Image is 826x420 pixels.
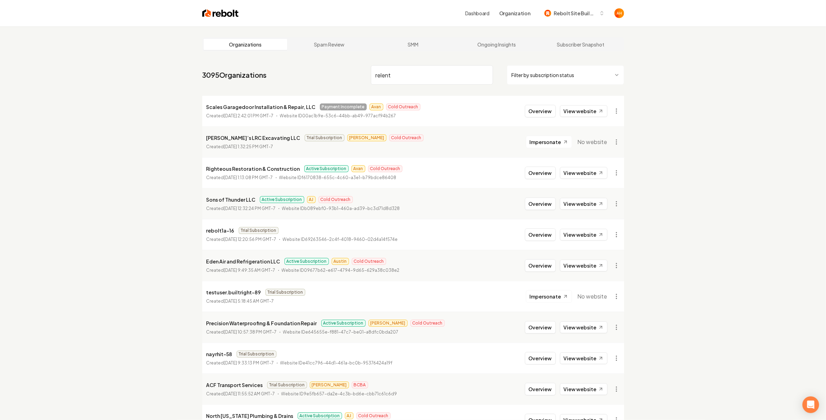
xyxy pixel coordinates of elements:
p: Precision Waterproofing & Foundation Repair [206,319,317,327]
p: Website ID 9e5fb657-da2e-4c3b-bd6e-cbb71c61c6d9 [281,390,397,397]
p: North [US_STATE] Plumbing & Drains [206,412,293,420]
time: [DATE] 9:33:13 PM GMT-7 [224,360,274,366]
span: AJ [345,412,354,419]
span: Active Subscription [304,165,349,172]
p: Created [206,205,276,212]
a: View website [560,383,607,395]
button: Impersonate [526,290,572,303]
p: Scales Garagedoor Installation & Repair, LLC [206,103,316,111]
span: AJ [307,196,316,203]
a: View website [560,229,607,241]
button: Overview [525,228,556,241]
p: Created [206,143,273,150]
span: BCBA [352,381,368,388]
p: Sons of Thunder LLC [206,195,256,204]
p: ACF Transport Services [206,381,263,389]
span: Cold Outreach [410,320,445,327]
a: Dashboard [465,10,489,17]
a: Subscriber Snapshot [539,39,623,50]
time: [DATE] 12:32:24 PM GMT-7 [224,206,276,211]
time: [DATE] 11:55:52 AM GMT-7 [224,391,275,396]
p: Created [206,298,274,305]
button: Overview [525,259,556,272]
p: nayrhit-58 [206,350,232,358]
p: Created [206,236,276,243]
time: [DATE] 1:13:08 PM GMT-7 [224,175,273,180]
p: Created [206,329,277,336]
span: Trial Subscription [265,289,305,296]
a: View website [560,260,607,271]
a: Spam Review [287,39,371,50]
span: Cold Outreach [389,134,424,141]
p: Website ID 09677b62-e617-4794-9d65-629a38c038e2 [282,267,400,274]
span: [PERSON_NAME] [368,320,408,327]
span: Trial Subscription [267,381,307,388]
span: [PERSON_NAME] [347,134,386,141]
p: Created [206,174,273,181]
span: Active Subscription [298,412,342,419]
time: [DATE] 9:49:35 AM GMT-7 [224,268,275,273]
p: testuser.builtright-89 [206,288,261,296]
span: Payment Incomplete [320,103,367,110]
button: Impersonate [526,136,572,148]
a: View website [560,198,607,210]
span: Impersonate [530,293,561,300]
span: Rebolt Site Builder [554,10,596,17]
p: Website ID 69263546-2c4f-4018-9460-02d4a14f574e [283,236,398,243]
p: Website ID f6170838-655c-4c60-a3e1-b79bdce86408 [279,174,397,181]
img: Anthony Hurgoi [614,8,624,18]
span: No website [578,138,607,146]
p: Website ID b089ebf0-93b1-460a-ad39-bc3d71d8d328 [282,205,400,212]
button: Organization [495,7,535,19]
a: View website [560,105,607,117]
button: Open user button [614,8,624,18]
a: Ongoing Insights [455,39,539,50]
span: Active Subscription [260,196,304,203]
time: [DATE] 10:57:38 PM GMT-7 [224,329,277,335]
p: Created [206,390,275,397]
span: [PERSON_NAME] [310,381,349,388]
a: View website [560,167,607,179]
img: Rebolt Site Builder [544,10,551,17]
a: Organizations [204,39,288,50]
span: Cold Outreach [356,412,391,419]
button: Overview [525,352,556,364]
button: Overview [525,198,556,210]
span: No website [578,292,607,301]
time: [DATE] 5:18:45 AM GMT-7 [224,299,274,304]
span: Impersonate [530,138,561,145]
p: Righteous Restoration & Construction [206,165,300,173]
span: Cold Outreach [318,196,353,203]
span: Cold Outreach [386,103,420,110]
p: Created [206,112,274,119]
a: SMM [371,39,455,50]
time: [DATE] 12:20:56 PM GMT-7 [224,237,276,242]
span: Active Subscription [284,258,329,265]
p: Website ID 00ac1b9e-53c6-44bb-ab49-977acf94b267 [280,112,396,119]
span: Cold Outreach [352,258,386,265]
span: Avan [369,103,383,110]
div: Open Intercom Messenger [802,396,819,413]
p: Website ID e645655e-f881-47c7-be01-a8dfc0bda207 [283,329,399,336]
p: Created [206,360,274,367]
input: Search by name or ID [371,65,493,85]
span: Austin [332,258,349,265]
span: Active Subscription [321,320,366,327]
p: rebolt1a-16 [206,226,235,235]
button: Overview [525,167,556,179]
time: [DATE] 1:32:25 PM GMT-7 [224,144,273,149]
span: Avan [351,165,365,172]
button: Overview [525,105,556,117]
p: Website ID e41cc796-44d1-461a-bc0b-95376424a19f [280,360,393,367]
button: Overview [525,383,556,395]
span: Trial Subscription [239,227,279,234]
img: Rebolt Logo [202,8,239,18]
span: Trial Subscription [237,351,276,358]
p: Created [206,267,275,274]
span: Trial Subscription [305,134,344,141]
button: Overview [525,321,556,334]
span: Cold Outreach [368,165,402,172]
a: View website [560,321,607,333]
time: [DATE] 2:42:01 PM GMT-7 [224,113,274,118]
p: [PERSON_NAME]’s LRC Excavating LLC [206,134,300,142]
